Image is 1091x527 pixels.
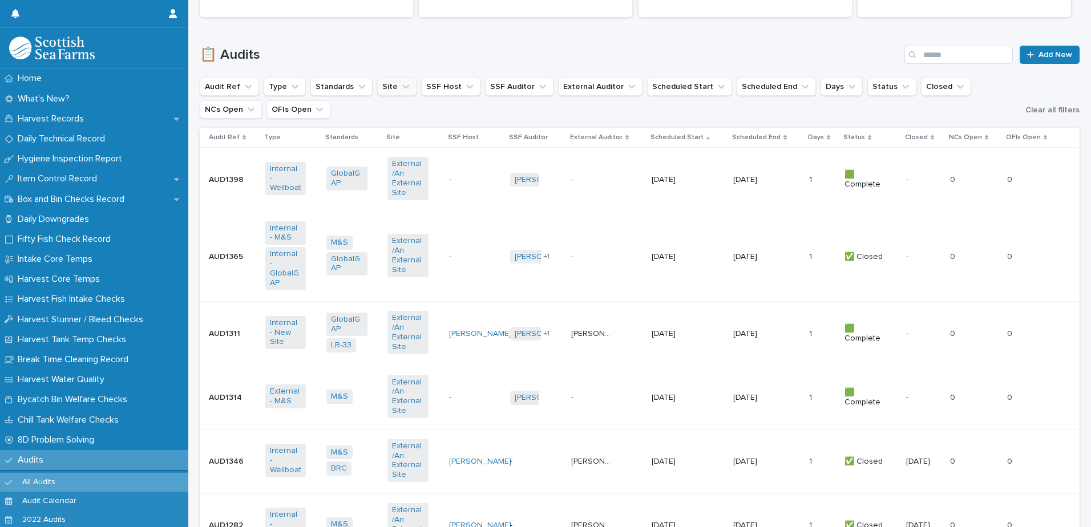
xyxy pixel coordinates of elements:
[331,448,348,457] a: M&S
[331,392,348,402] a: M&S
[570,131,623,144] p: External Auditor
[13,173,106,184] p: Item Control Record
[13,496,86,506] p: Audit Calendar
[906,252,942,262] p: -
[200,302,1080,366] tr: AUD1311AUD1311 Internal - New Site GlobalGAP LR-33 External/An External Site [PERSON_NAME] [PERSO...
[733,329,774,339] p: [DATE]
[13,354,138,365] p: Break Time Cleaning Record
[392,236,423,274] a: External/An External Site
[647,78,732,96] button: Scheduled Start
[200,78,259,96] button: Audit Ref
[449,252,490,262] p: -
[950,173,957,185] p: 0
[809,455,814,467] p: 1
[950,391,957,403] p: 0
[13,214,98,225] p: Daily Downgrades
[732,131,781,144] p: Scheduled End
[13,73,51,84] p: Home
[209,131,240,144] p: Audit Ref
[844,388,885,407] p: 🟩 Complete
[733,457,774,467] p: [DATE]
[543,253,549,260] span: + 1
[509,131,548,144] p: SSF Auditor
[844,170,885,189] p: 🟩 Complete
[331,315,362,334] a: GlobalGAP
[652,329,692,339] p: [DATE]
[13,194,134,205] p: Box and Bin Checks Record
[270,164,301,193] a: Internal - Wellboat
[209,391,244,403] p: AUD1314
[392,159,423,197] a: External/An External Site
[1021,102,1080,119] button: Clear all filters
[331,464,347,473] a: BRC
[13,435,103,445] p: 8D Problem Solving
[13,94,79,104] p: What's New?
[843,131,865,144] p: Status
[13,254,102,265] p: Intake Core Temps
[449,329,511,339] a: [PERSON_NAME]
[844,457,885,467] p: ✅ Closed
[906,329,942,339] p: -
[270,249,301,287] a: Internal - GlobalGAP
[1007,391,1015,403] p: 0
[200,100,262,119] button: NCs Open
[13,415,128,425] p: Chill Tank Welfare Checks
[906,175,942,185] p: -
[264,131,281,144] p: Type
[13,477,64,487] p: All Audits
[200,47,900,63] h1: 📋 Audits
[209,455,246,467] p: AUD1346
[310,78,373,96] button: Standards
[392,313,423,351] a: External/An External Site
[200,148,1080,212] tr: AUD1398AUD1398 Internal - Wellboat GlobalGAP External/An External Site -[PERSON_NAME] -- [DATE][D...
[571,327,614,339] p: Jenna Forbes-Brown
[733,175,774,185] p: [DATE]
[209,327,243,339] p: AUD1311
[209,173,246,185] p: AUD1398
[515,252,577,262] a: [PERSON_NAME]
[510,457,551,467] p: -
[325,131,358,144] p: Standards
[13,394,136,405] p: Bycatch Bin Welfare Checks
[821,78,863,96] button: Days
[270,387,301,406] a: External - M&S
[950,250,957,262] p: 0
[448,131,479,144] p: SSF Host
[270,446,301,475] a: Internal - Wellboat
[1020,46,1080,64] a: Add New
[809,173,814,185] p: 1
[392,441,423,480] a: External/An External Site
[200,366,1080,429] tr: AUD1314AUD1314 External - M&S M&S External/An External Site -[PERSON_NAME] -- [DATE][DATE]11 🟩 Co...
[13,294,134,305] p: Harvest Fish Intake Checks
[386,131,400,144] p: Site
[558,78,643,96] button: External Auditor
[652,393,692,403] p: [DATE]
[906,457,942,467] p: [DATE]
[13,455,52,465] p: Audits
[13,334,135,345] p: Harvest Tank Temp Checks
[13,374,114,385] p: Harvest Water Quality
[1007,173,1015,185] p: 0
[571,250,576,262] p: -
[331,238,348,248] a: M&S
[904,46,1013,64] div: Search
[652,252,692,262] p: [DATE]
[949,131,982,144] p: NCs Open
[950,455,957,467] p: 0
[266,100,330,119] button: OFIs Open
[737,78,816,96] button: Scheduled End
[1007,327,1015,339] p: 0
[571,391,576,403] p: -
[733,252,774,262] p: [DATE]
[905,131,928,144] p: Closed
[13,113,93,124] p: Harvest Records
[844,324,885,343] p: 🟩 Complete
[921,78,971,96] button: Closed
[515,393,577,403] a: [PERSON_NAME]
[264,78,306,96] button: Type
[331,254,362,274] a: GlobalGAP
[515,175,577,185] a: [PERSON_NAME]
[449,175,490,185] p: -
[1007,250,1015,262] p: 0
[13,314,152,325] p: Harvest Stunner / Bleed Checks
